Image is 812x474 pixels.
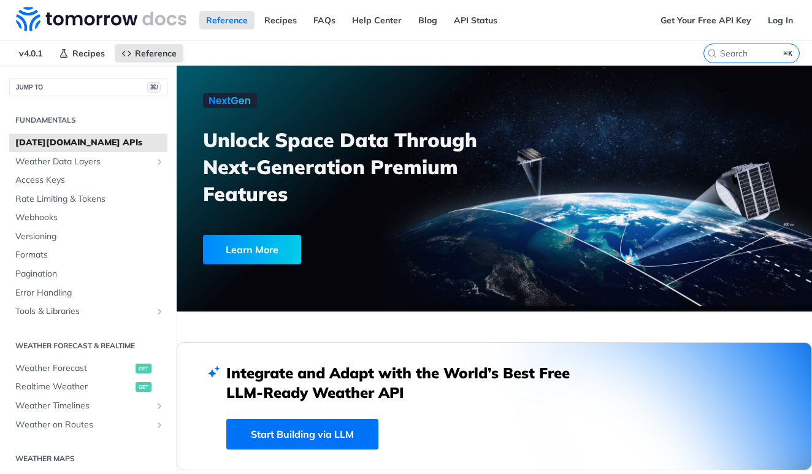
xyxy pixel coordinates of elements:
a: Weather Forecastget [9,359,167,378]
a: Blog [412,11,444,29]
span: Rate Limiting & Tokens [15,193,164,205]
h2: Weather Forecast & realtime [9,340,167,351]
button: Show subpages for Weather Timelines [155,401,164,411]
span: Weather Timelines [15,400,151,412]
a: Get Your Free API Key [654,11,758,29]
a: Reference [199,11,255,29]
a: Error Handling [9,284,167,302]
span: ⌘/ [147,82,161,93]
button: Show subpages for Weather on Routes [155,420,164,430]
span: Tools & Libraries [15,305,151,318]
svg: Search [707,48,717,58]
a: Realtime Weatherget [9,378,167,396]
kbd: ⌘K [781,47,796,59]
a: Pagination [9,265,167,283]
span: Versioning [15,231,164,243]
a: Learn More [203,235,446,264]
h2: Weather Maps [9,453,167,464]
div: Learn More [203,235,301,264]
span: Webhooks [15,212,164,224]
h2: Fundamentals [9,115,167,126]
span: Weather Forecast [15,362,132,375]
a: FAQs [307,11,342,29]
a: Reference [115,44,183,63]
span: Error Handling [15,287,164,299]
span: v4.0.1 [12,44,49,63]
a: Webhooks [9,208,167,227]
button: Show subpages for Weather Data Layers [155,157,164,167]
span: Weather on Routes [15,419,151,431]
a: API Status [447,11,504,29]
span: Weather Data Layers [15,156,151,168]
a: Help Center [345,11,408,29]
a: Recipes [258,11,304,29]
a: Tools & LibrariesShow subpages for Tools & Libraries [9,302,167,321]
a: Rate Limiting & Tokens [9,190,167,208]
a: Log In [761,11,800,29]
span: Recipes [72,48,105,59]
span: Pagination [15,268,164,280]
a: [DATE][DOMAIN_NAME] APIs [9,134,167,152]
h2: Integrate and Adapt with the World’s Best Free LLM-Ready Weather API [226,363,588,402]
a: Weather TimelinesShow subpages for Weather Timelines [9,397,167,415]
a: Weather on RoutesShow subpages for Weather on Routes [9,416,167,434]
a: Weather Data LayersShow subpages for Weather Data Layers [9,153,167,171]
a: Recipes [52,44,112,63]
button: Show subpages for Tools & Libraries [155,307,164,316]
a: Start Building via LLM [226,419,378,449]
span: [DATE][DOMAIN_NAME] APIs [15,137,164,149]
span: get [136,382,151,392]
a: Versioning [9,227,167,246]
span: get [136,364,151,373]
img: Tomorrow.io Weather API Docs [16,7,186,31]
a: Access Keys [9,171,167,189]
span: Reference [135,48,177,59]
img: NextGen [203,93,257,108]
span: Realtime Weather [15,381,132,393]
a: Formats [9,246,167,264]
button: JUMP TO⌘/ [9,78,167,96]
span: Access Keys [15,174,164,186]
span: Formats [15,249,164,261]
h3: Unlock Space Data Through Next-Generation Premium Features [203,126,508,207]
